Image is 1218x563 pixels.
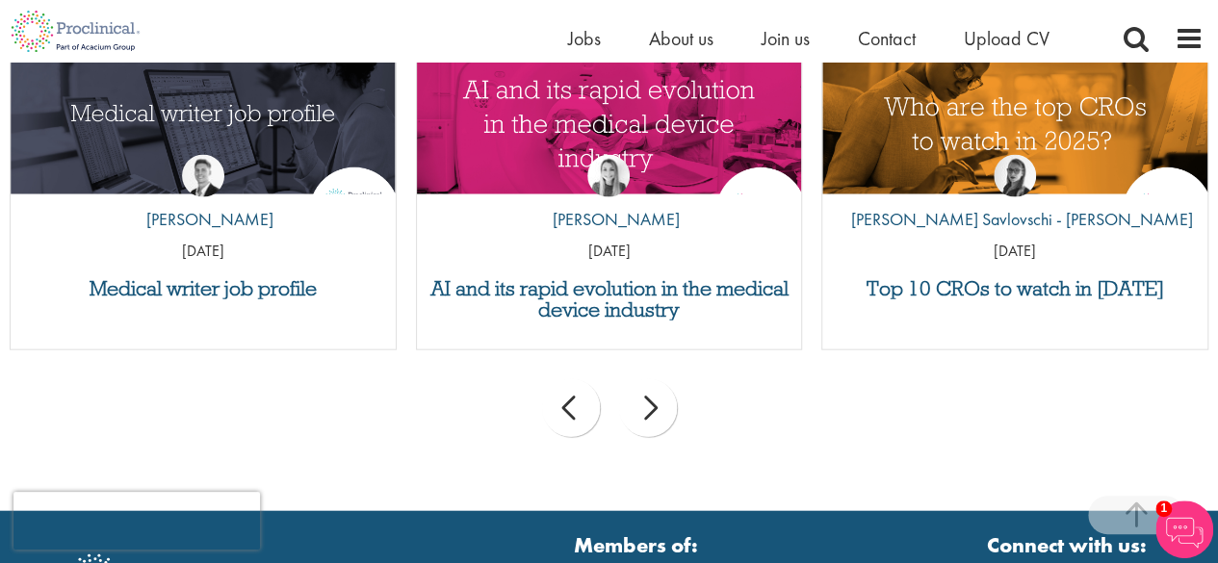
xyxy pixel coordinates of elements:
a: Join us [762,26,810,51]
img: Theodora Savlovschi - Wicks [994,155,1036,197]
a: Top 10 CROs to watch in [DATE] [832,278,1198,299]
img: Chatbot [1155,500,1213,558]
img: Top 10 CROs 2025 | Proclinical [822,24,1207,224]
strong: Connect with us: [987,530,1151,560]
a: Contact [858,26,916,51]
a: Theodora Savlovschi - Wicks [PERSON_NAME] Savlovschi - [PERSON_NAME] [837,155,1193,242]
a: Jobs [568,26,601,51]
img: Medical writer job profile [11,24,396,224]
a: George Watson [PERSON_NAME] [132,155,273,242]
span: 1 [1155,500,1172,517]
a: Link to a post [417,24,802,194]
a: Hannah Burke [PERSON_NAME] [538,155,680,242]
img: Hannah Burke [587,155,630,197]
img: AI and Its Impact on the Medical Device Industry | Proclinical [417,24,802,224]
a: Medical writer job profile [20,278,386,299]
a: AI and its rapid evolution in the medical device industry [427,278,792,320]
p: [DATE] [417,241,802,263]
strong: Members of: [353,530,920,560]
a: Upload CV [964,26,1050,51]
p: [PERSON_NAME] [132,207,273,232]
p: [PERSON_NAME] Savlovschi - [PERSON_NAME] [837,207,1193,232]
p: [DATE] [11,241,396,263]
a: Link to a post [11,24,396,194]
a: Link to a post [822,24,1207,194]
div: prev [542,379,600,437]
iframe: reCAPTCHA [13,492,260,550]
img: George Watson [182,155,224,197]
a: About us [649,26,713,51]
p: [PERSON_NAME] [538,207,680,232]
p: [DATE] [822,241,1207,263]
div: next [619,379,677,437]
